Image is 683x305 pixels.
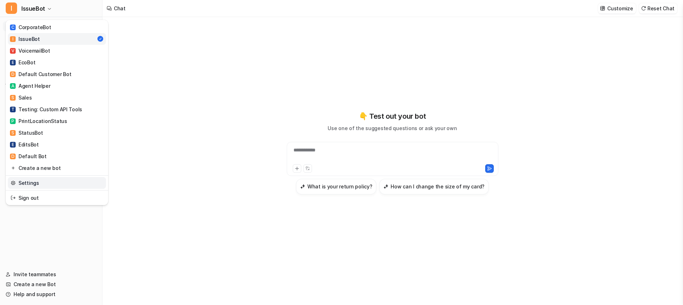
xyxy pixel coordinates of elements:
a: Create a new bot [8,162,106,174]
div: Default Bot [10,152,47,160]
span: I [10,36,16,42]
span: E [10,142,16,148]
div: PrintLocationStatus [10,117,67,125]
img: reset [11,164,16,172]
a: Sign out [8,192,106,204]
span: E [10,60,16,65]
span: P [10,118,16,124]
div: EditsBot [10,141,39,148]
span: T [10,107,16,112]
div: EcoBot [10,59,35,66]
a: Settings [8,177,106,189]
span: C [10,25,16,30]
div: StatusBot [10,129,43,137]
span: V [10,48,16,54]
span: S [10,130,16,136]
span: D [10,71,16,77]
div: Agent Helper [10,82,51,90]
div: VoicemailBot [10,47,50,54]
div: IssueBot [10,35,40,43]
div: Testing: Custom API Tools [10,106,82,113]
span: IssueBot [21,4,45,14]
div: IIssueBot [6,20,108,205]
div: Sales [10,94,32,101]
img: reset [11,194,16,202]
span: S [10,95,16,101]
div: Default Customer Bot [10,70,71,78]
img: reset [11,179,16,187]
div: CorporateBot [10,23,51,31]
span: A [10,83,16,89]
span: I [6,2,17,14]
span: D [10,154,16,159]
